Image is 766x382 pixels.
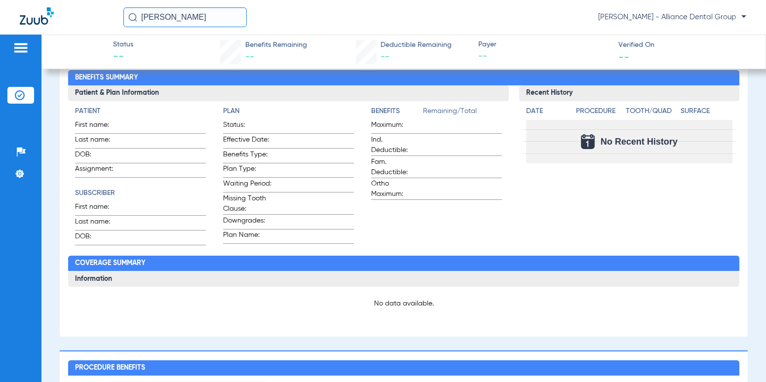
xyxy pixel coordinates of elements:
span: No Recent History [601,137,678,147]
span: -- [245,52,254,61]
app-breakdown-title: Benefits [371,106,423,120]
span: Verified On [618,40,750,50]
h2: Benefits Summary [68,70,739,86]
span: Status: [223,120,271,133]
span: Last name: [75,135,123,148]
app-breakdown-title: Date [526,106,568,120]
img: Search Icon [128,13,137,22]
span: -- [478,50,610,63]
span: DOB: [75,231,123,245]
h2: Coverage Summary [68,256,739,271]
span: First name: [75,120,123,133]
img: hamburger-icon [13,42,29,54]
h4: Procedure [576,106,622,116]
span: Payer [478,39,610,50]
span: [PERSON_NAME] - Alliance Dental Group [598,12,746,22]
h4: Plan [223,106,354,116]
h4: Patient [75,106,206,116]
span: Plan Type: [223,164,271,177]
span: Status [113,39,133,50]
input: Search for patients [123,7,247,27]
h4: Tooth/Quad [626,106,677,116]
span: Fam. Deductible: [371,157,420,178]
h4: Surface [681,106,732,116]
span: Downgrades: [223,216,271,229]
span: -- [113,50,133,64]
app-breakdown-title: Procedure [576,106,622,120]
span: Ortho Maximum: [371,179,420,199]
app-breakdown-title: Surface [681,106,732,120]
span: Remaining/Total [423,106,502,120]
h3: Recent History [519,85,739,101]
span: Effective Date: [223,135,271,148]
h4: Subscriber [75,188,206,198]
span: Ind. Deductible: [371,135,420,155]
span: Waiting Period: [223,179,271,192]
span: Missing Tooth Clause: [223,193,271,214]
span: Last name: [75,217,123,230]
span: DOB: [75,150,123,163]
span: Benefits Remaining [245,40,307,50]
span: Benefits Type: [223,150,271,163]
span: Plan Name: [223,230,271,243]
span: -- [618,51,629,62]
h3: Information [68,271,739,287]
p: No data available. [75,299,732,308]
app-breakdown-title: Tooth/Quad [626,106,677,120]
span: Assignment: [75,164,123,177]
span: -- [381,52,389,61]
h4: Date [526,106,568,116]
span: Maximum: [371,120,420,133]
span: First name: [75,202,123,215]
h4: Benefits [371,106,423,116]
h3: Patient & Plan Information [68,85,508,101]
span: Deductible Remaining [381,40,452,50]
img: Calendar [581,134,595,149]
h2: Procedure Benefits [68,360,739,376]
img: Zuub Logo [20,7,54,25]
